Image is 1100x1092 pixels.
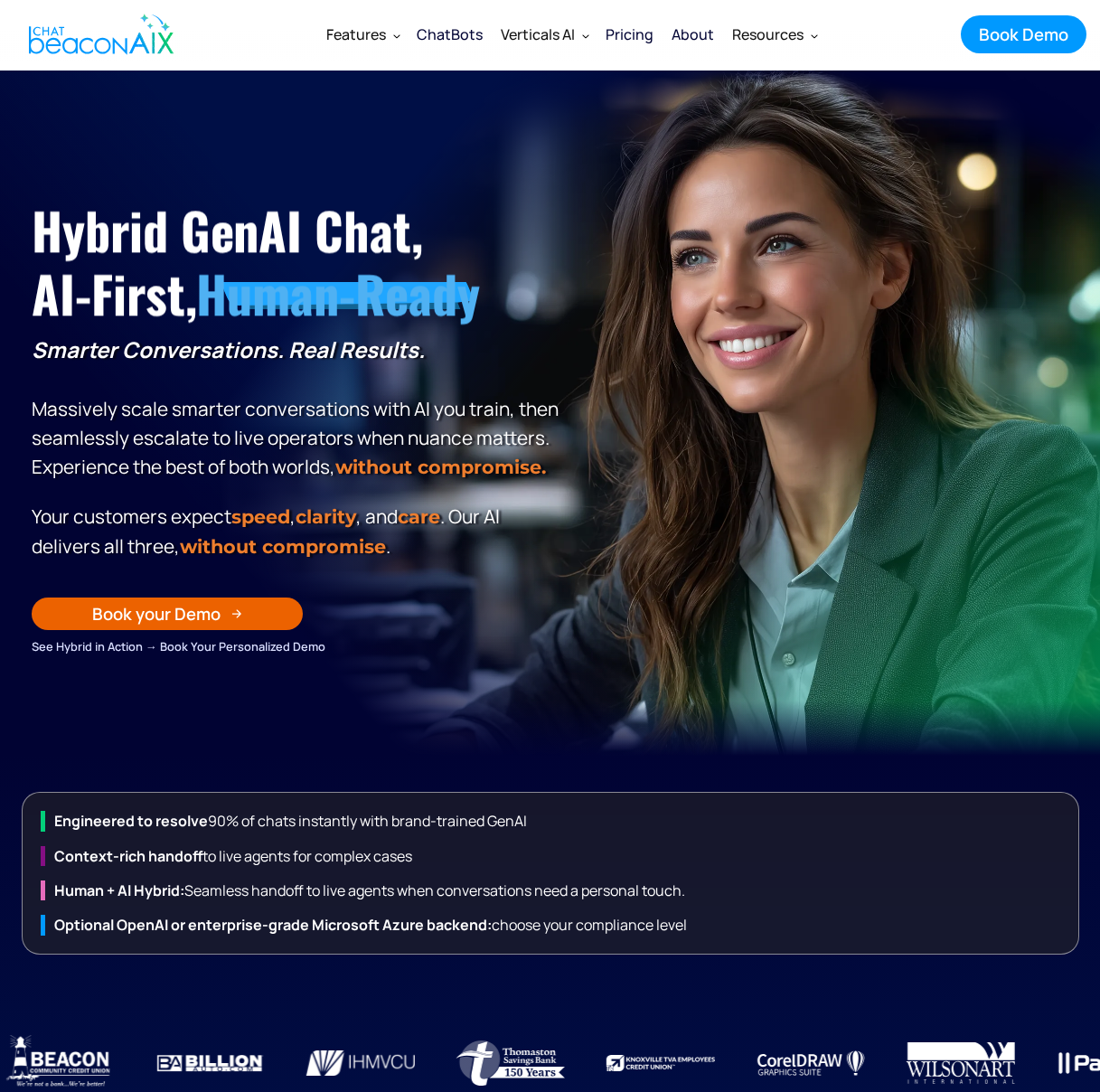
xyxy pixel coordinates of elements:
p: Massively scale smarter conversations with AI you train, then seamlessly escalate to live operato... [32,335,559,482]
div: Verticals AI [492,13,597,56]
a: Pricing [597,11,663,58]
div: choose your compliance level [41,915,1069,935]
strong: Engineered to resolve [54,811,208,831]
strong: speed [231,505,290,528]
span: Human-Ready [196,256,479,331]
span: clarity [296,505,356,528]
div: Resources [723,13,825,56]
a: About [663,11,723,58]
div: About [672,22,714,47]
div: Verticals AI [501,22,575,47]
div: Resources [732,22,804,47]
p: Your customers expect , , and . Our Al delivers all three, . [32,502,559,561]
img: Dropdown [811,32,818,39]
div: Book Demo [979,23,1068,46]
div: Book your Demo [92,602,221,626]
h1: Hybrid GenAI Chat, AI-First, [32,198,559,325]
img: Dropdown [582,32,589,39]
div: Features [317,13,408,56]
div: Features [326,22,386,47]
strong: Context-rich handoff [54,846,202,866]
strong: Smarter Conversations. Real Results. [32,334,425,364]
img: Arrow [231,608,242,619]
div: Pricing [606,22,653,47]
div: 90% of chats instantly with brand-trained GenAI [41,811,1069,831]
div: to live agents for complex cases [41,846,1069,866]
a: ChatBots [408,11,492,58]
div: ChatBots [417,22,483,47]
img: Dropdown [393,32,400,39]
div: Seamless handoff to live agents when conversations need a personal touch. [41,880,1069,900]
a: Book Demo [961,15,1086,53]
strong: Human + Al Hybrid: [54,880,184,900]
a: home [14,3,183,66]
a: Book your Demo [32,598,303,630]
div: See Hybrid in Action → Book Your Personalized Demo [32,636,559,656]
span: care [398,505,440,528]
strong: Optional OpenAI or enterprise-grade Microsoft Azure backend: [54,915,492,935]
span: without compromise [180,535,386,558]
strong: without compromise. [335,456,546,478]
